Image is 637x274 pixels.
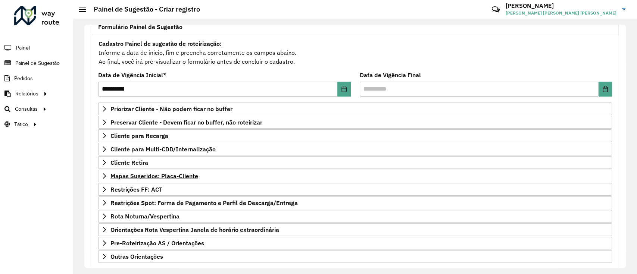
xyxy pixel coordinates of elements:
[98,156,612,169] a: Cliente Retira
[98,183,612,196] a: Restrições FF: ACT
[110,227,279,233] span: Orientações Rota Vespertina Janela de horário extraordinária
[337,82,351,97] button: Choose Date
[110,173,198,179] span: Mapas Sugeridos: Placa-Cliente
[98,210,612,223] a: Rota Noturna/Vespertina
[599,82,612,97] button: Choose Date
[98,250,612,263] a: Outras Orientações
[110,253,163,259] span: Outras Orientações
[110,133,168,139] span: Cliente para Recarga
[98,129,612,142] a: Cliente para Recarga
[110,186,162,192] span: Restrições FF: ACT
[488,1,504,18] a: Contato Rápido
[98,196,612,209] a: Restrições Spot: Forma de Pagamento e Perfil de Descarga/Entrega
[98,39,612,66] div: Informe a data de inicio, fim e preencha corretamente os campos abaixo. Ao final, você irá pré-vi...
[16,44,30,52] span: Painel
[360,70,421,79] label: Data de Vigência Final
[15,59,60,67] span: Painel de Sugestão
[110,200,298,206] span: Restrições Spot: Forma de Pagamento e Perfil de Descarga/Entrega
[98,103,612,115] a: Priorizar Cliente - Não podem ficar no buffer
[86,5,200,13] h2: Painel de Sugestão - Criar registro
[110,119,262,125] span: Preservar Cliente - Devem ficar no buffer, não roteirizar
[110,160,148,166] span: Cliente Retira
[110,146,216,152] span: Cliente para Multi-CDD/Internalização
[110,240,204,246] span: Pre-Roteirização AS / Orientações
[14,120,28,128] span: Tático
[98,143,612,155] a: Cliente para Multi-CDD/Internalização
[110,213,179,219] span: Rota Noturna/Vespertina
[14,75,33,82] span: Pedidos
[98,24,182,30] span: Formulário Painel de Sugestão
[99,40,222,47] strong: Cadastro Painel de sugestão de roteirização:
[98,237,612,249] a: Pre-Roteirização AS / Orientações
[15,105,38,113] span: Consultas
[98,116,612,129] a: Preservar Cliente - Devem ficar no buffer, não roteirizar
[15,90,38,98] span: Relatórios
[98,170,612,182] a: Mapas Sugeridos: Placa-Cliente
[98,70,166,79] label: Data de Vigência Inicial
[506,10,616,16] span: [PERSON_NAME] [PERSON_NAME] [PERSON_NAME]
[98,223,612,236] a: Orientações Rota Vespertina Janela de horário extraordinária
[110,106,232,112] span: Priorizar Cliente - Não podem ficar no buffer
[506,2,616,9] h3: [PERSON_NAME]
